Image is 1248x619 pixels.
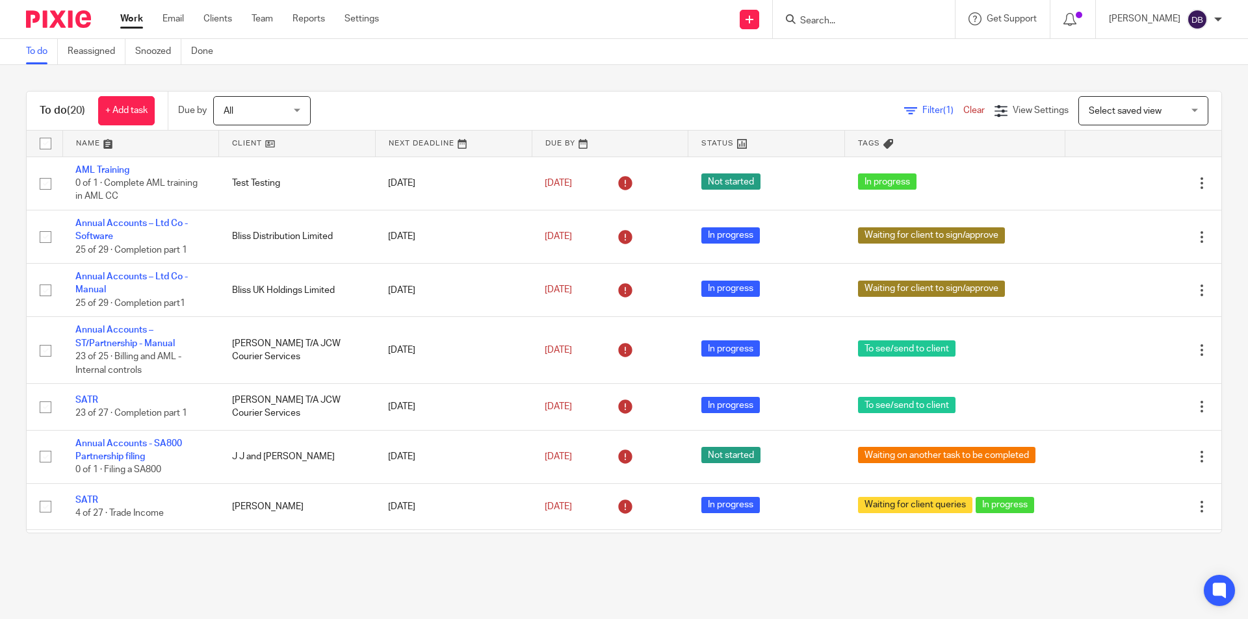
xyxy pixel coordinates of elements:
[120,12,143,25] a: Work
[375,384,532,430] td: [DATE]
[375,157,532,210] td: [DATE]
[701,340,760,357] span: In progress
[858,397,955,413] span: To see/send to client
[858,447,1035,463] span: Waiting on another task to be completed
[75,409,187,418] span: 23 of 27 · Completion part 1
[219,210,376,263] td: Bliss Distribution Limited
[219,317,376,384] td: [PERSON_NAME] T/A JCW Courier Services
[545,452,572,461] span: [DATE]
[858,497,972,513] span: Waiting for client queries
[858,140,880,147] span: Tags
[67,105,85,116] span: (20)
[75,352,181,375] span: 23 of 25 · Billing and AML - Internal controls
[219,384,376,430] td: [PERSON_NAME] T/A JCW Courier Services
[26,39,58,64] a: To do
[943,106,954,115] span: (1)
[75,166,129,175] a: AML Training
[75,396,98,405] a: SATR
[922,106,963,115] span: Filter
[203,12,232,25] a: Clients
[75,179,198,201] span: 0 of 1 · Complete AML training in AML CC
[292,12,325,25] a: Reports
[858,173,916,190] span: In progress
[701,227,760,244] span: In progress
[75,272,188,294] a: Annual Accounts – Ltd Co - Manual
[40,104,85,118] h1: To do
[68,39,125,64] a: Reassigned
[545,232,572,241] span: [DATE]
[219,430,376,483] td: J J and [PERSON_NAME]
[375,430,532,483] td: [DATE]
[858,227,1005,244] span: Waiting for client to sign/approve
[545,286,572,295] span: [DATE]
[701,397,760,413] span: In progress
[375,483,532,529] td: [DATE]
[1109,12,1180,25] p: [PERSON_NAME]
[178,104,207,117] p: Due by
[75,465,161,474] span: 0 of 1 · Filing a SA800
[75,219,188,241] a: Annual Accounts – Ltd Co - Software
[75,496,98,505] a: SATR
[75,325,175,347] a: Annual Accounts – ST/Partnership - Manual
[375,317,532,384] td: [DATE]
[799,16,916,27] input: Search
[224,107,233,116] span: All
[701,281,760,297] span: In progress
[98,96,155,125] a: + Add task
[75,246,187,255] span: 25 of 29 · Completion part 1
[858,281,1005,297] span: Waiting for client to sign/approve
[75,299,185,308] span: 25 of 29 · Completion part1
[375,264,532,317] td: [DATE]
[135,39,181,64] a: Snoozed
[252,12,273,25] a: Team
[858,340,955,357] span: To see/send to client
[375,210,532,263] td: [DATE]
[701,447,760,463] span: Not started
[219,483,376,529] td: [PERSON_NAME]
[545,502,572,511] span: [DATE]
[545,346,572,355] span: [DATE]
[963,106,985,115] a: Clear
[987,14,1037,23] span: Get Support
[191,39,223,64] a: Done
[1013,106,1069,115] span: View Settings
[545,402,572,411] span: [DATE]
[219,157,376,210] td: Test Testing
[344,12,379,25] a: Settings
[701,173,760,190] span: Not started
[1187,9,1208,30] img: svg%3E
[545,179,572,188] span: [DATE]
[219,530,376,597] td: J J and [PERSON_NAME]
[976,497,1034,513] span: In progress
[219,264,376,317] td: Bliss UK Holdings Limited
[162,12,184,25] a: Email
[75,509,164,518] span: 4 of 27 · Trade Income
[26,10,91,28] img: Pixie
[1089,107,1162,116] span: Select saved view
[75,439,182,461] a: Annual Accounts - SA800 Partnership filing
[375,530,532,597] td: [DATE]
[701,497,760,513] span: In progress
